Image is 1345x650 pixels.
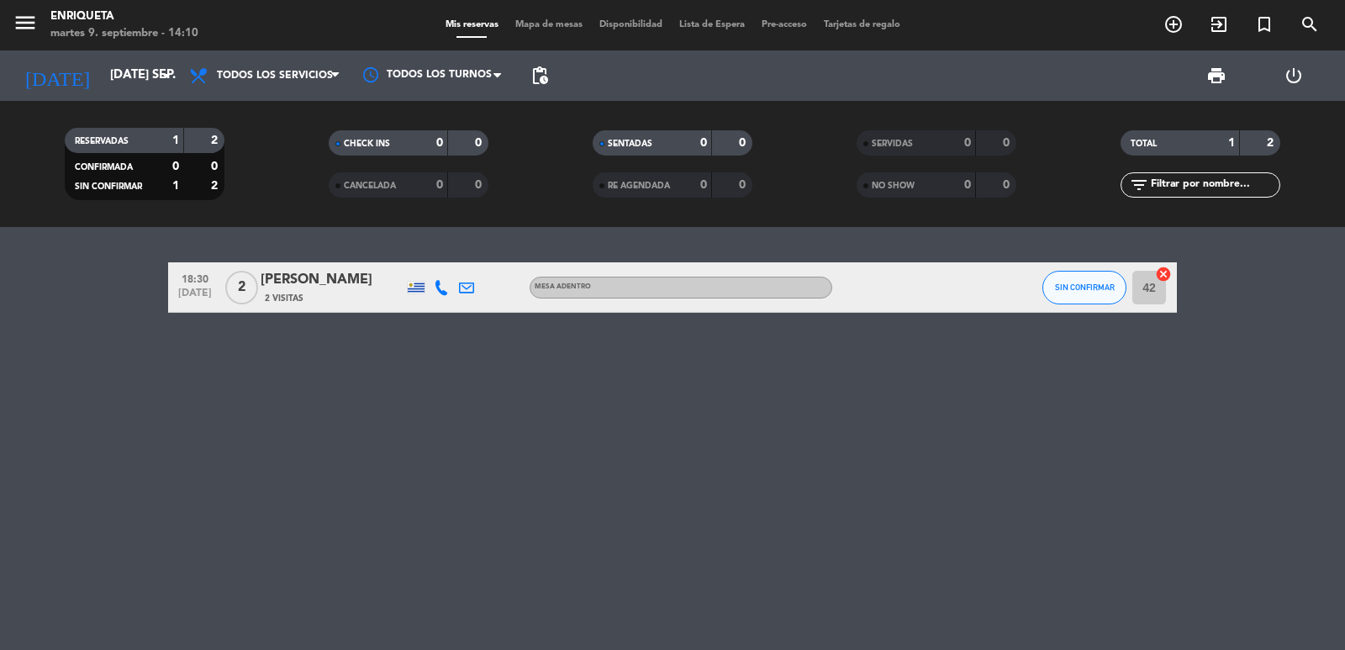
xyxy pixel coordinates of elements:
[1254,14,1274,34] i: turned_in_not
[13,57,102,94] i: [DATE]
[1206,66,1226,86] span: print
[1155,266,1172,283] i: cancel
[700,179,707,191] strong: 0
[437,20,507,29] span: Mis reservas
[1163,14,1184,34] i: add_circle_outline
[964,137,971,149] strong: 0
[50,8,198,25] div: Enriqueta
[475,137,485,149] strong: 0
[1300,14,1320,34] i: search
[1149,176,1279,194] input: Filtrar por nombre...
[1284,66,1304,86] i: power_settings_new
[13,10,38,35] i: menu
[964,179,971,191] strong: 0
[211,135,221,146] strong: 2
[671,20,753,29] span: Lista de Espera
[591,20,671,29] span: Disponibilidad
[1003,179,1013,191] strong: 0
[436,179,443,191] strong: 0
[739,179,749,191] strong: 0
[344,140,390,148] span: CHECK INS
[1228,137,1235,149] strong: 1
[261,269,403,291] div: [PERSON_NAME]
[50,25,198,42] div: martes 9. septiembre - 14:10
[174,288,216,307] span: [DATE]
[1055,283,1115,292] span: SIN CONFIRMAR
[535,283,591,290] span: MESA ADENTRO
[172,161,179,172] strong: 0
[1042,271,1126,304] button: SIN CONFIRMAR
[475,179,485,191] strong: 0
[739,137,749,149] strong: 0
[753,20,815,29] span: Pre-acceso
[507,20,591,29] span: Mapa de mesas
[700,137,707,149] strong: 0
[1131,140,1157,148] span: TOTAL
[156,66,177,86] i: arrow_drop_down
[211,161,221,172] strong: 0
[75,182,142,191] span: SIN CONFIRMAR
[608,140,652,148] span: SENTADAS
[13,10,38,41] button: menu
[75,137,129,145] span: RESERVADAS
[172,180,179,192] strong: 1
[344,182,396,190] span: CANCELADA
[265,292,303,305] span: 2 Visitas
[1209,14,1229,34] i: exit_to_app
[217,70,333,82] span: Todos los servicios
[172,135,179,146] strong: 1
[174,268,216,288] span: 18:30
[530,66,550,86] span: pending_actions
[1255,50,1332,101] div: LOG OUT
[872,140,913,148] span: SERVIDAS
[608,182,670,190] span: RE AGENDADA
[225,271,258,304] span: 2
[75,163,133,172] span: CONFIRMADA
[436,137,443,149] strong: 0
[872,182,915,190] span: NO SHOW
[1003,137,1013,149] strong: 0
[1129,175,1149,195] i: filter_list
[211,180,221,192] strong: 2
[1267,137,1277,149] strong: 2
[815,20,909,29] span: Tarjetas de regalo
